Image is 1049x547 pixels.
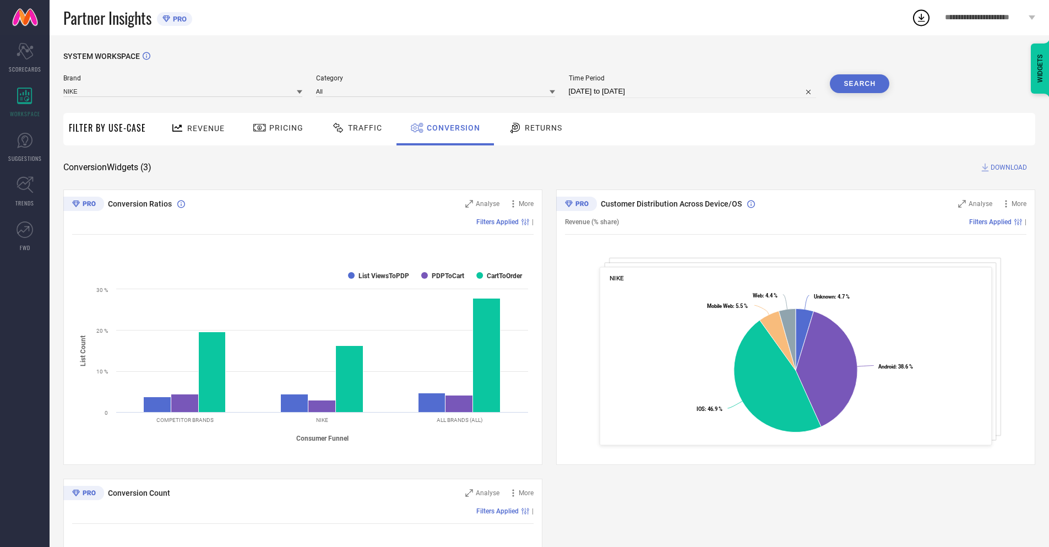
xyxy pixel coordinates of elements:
[476,218,519,226] span: Filters Applied
[9,65,41,73] span: SCORECARDS
[1025,218,1026,226] span: |
[432,272,464,280] text: PDPToCart
[476,489,499,497] span: Analyse
[316,74,555,82] span: Category
[1012,200,1026,208] span: More
[697,406,705,412] tspan: IOS
[170,15,187,23] span: PRO
[20,243,30,252] span: FWD
[316,417,328,423] text: NIKE
[63,7,151,29] span: Partner Insights
[476,507,519,515] span: Filters Applied
[569,74,817,82] span: Time Period
[96,328,108,334] text: 20 %
[96,287,108,293] text: 30 %
[525,123,562,132] span: Returns
[519,489,534,497] span: More
[63,74,302,82] span: Brand
[969,200,992,208] span: Analyse
[105,410,108,416] text: 0
[532,218,534,226] span: |
[519,200,534,208] span: More
[15,199,34,207] span: TRENDS
[753,293,763,299] tspan: Web
[8,154,42,163] span: SUGGESTIONS
[10,110,40,118] span: WORKSPACE
[707,303,748,309] text: : 5.5 %
[753,293,778,299] text: : 4.4 %
[156,417,214,423] text: COMPETITOR BRANDS
[269,123,303,132] span: Pricing
[437,417,482,423] text: ALL BRANDS (ALL)
[63,197,104,213] div: Premium
[878,364,913,370] text: : 38.6 %
[358,272,409,280] text: List ViewsToPDP
[911,8,931,28] div: Open download list
[63,486,104,502] div: Premium
[69,121,146,134] span: Filter By Use-Case
[63,52,140,61] span: SYSTEM WORKSPACE
[63,162,151,173] span: Conversion Widgets ( 3 )
[532,507,534,515] span: |
[556,197,597,213] div: Premium
[487,272,523,280] text: CartToOrder
[610,274,624,282] span: NIKE
[108,489,170,497] span: Conversion Count
[814,294,850,300] text: : 4.7 %
[108,199,172,208] span: Conversion Ratios
[991,162,1027,173] span: DOWNLOAD
[969,218,1012,226] span: Filters Applied
[187,124,225,133] span: Revenue
[476,200,499,208] span: Analyse
[958,200,966,208] svg: Zoom
[878,364,895,370] tspan: Android
[830,74,889,93] button: Search
[814,294,835,300] tspan: Unknown
[569,85,817,98] input: Select time period
[697,406,722,412] text: : 46.9 %
[427,123,480,132] span: Conversion
[96,369,108,375] text: 10 %
[296,435,349,442] tspan: Consumer Funnel
[465,200,473,208] svg: Zoom
[565,218,619,226] span: Revenue (% share)
[79,335,87,366] tspan: List Count
[465,489,473,497] svg: Zoom
[707,303,733,309] tspan: Mobile Web
[601,199,742,208] span: Customer Distribution Across Device/OS
[348,123,382,132] span: Traffic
